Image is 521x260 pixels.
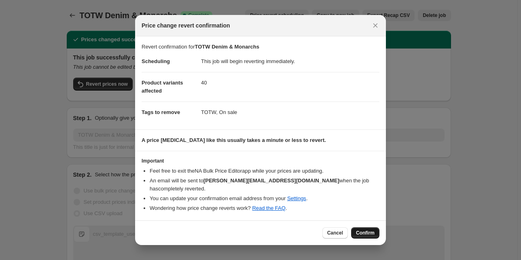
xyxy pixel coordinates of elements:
button: Cancel [322,227,348,239]
span: Confirm [356,230,375,236]
b: TOTW Denim & Monarchs [195,44,259,50]
dd: 40 [201,72,379,93]
b: [PERSON_NAME][EMAIL_ADDRESS][DOMAIN_NAME] [203,178,339,184]
b: A price [MEDICAL_DATA] like this usually takes a minute or less to revert. [142,137,326,143]
span: Scheduling [142,58,170,64]
span: Tags to remove [142,109,180,115]
span: Cancel [327,230,343,236]
span: Product variants affected [142,80,183,94]
h3: Important [142,158,379,164]
dd: TOTW, On sale [201,101,379,123]
li: An email will be sent to when the job has completely reverted . [150,177,379,193]
li: Wondering how price change reverts work? . [150,204,379,212]
button: Confirm [351,227,379,239]
p: Revert confirmation for [142,43,379,51]
span: Price change revert confirmation [142,21,230,30]
li: You can update your confirmation email address from your . [150,194,379,203]
a: Read the FAQ [252,205,285,211]
li: Feel free to exit the NA Bulk Price Editor app while your prices are updating. [150,167,379,175]
a: Settings [287,195,306,201]
dd: This job will begin reverting immediately. [201,51,379,72]
button: Close [370,20,381,31]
